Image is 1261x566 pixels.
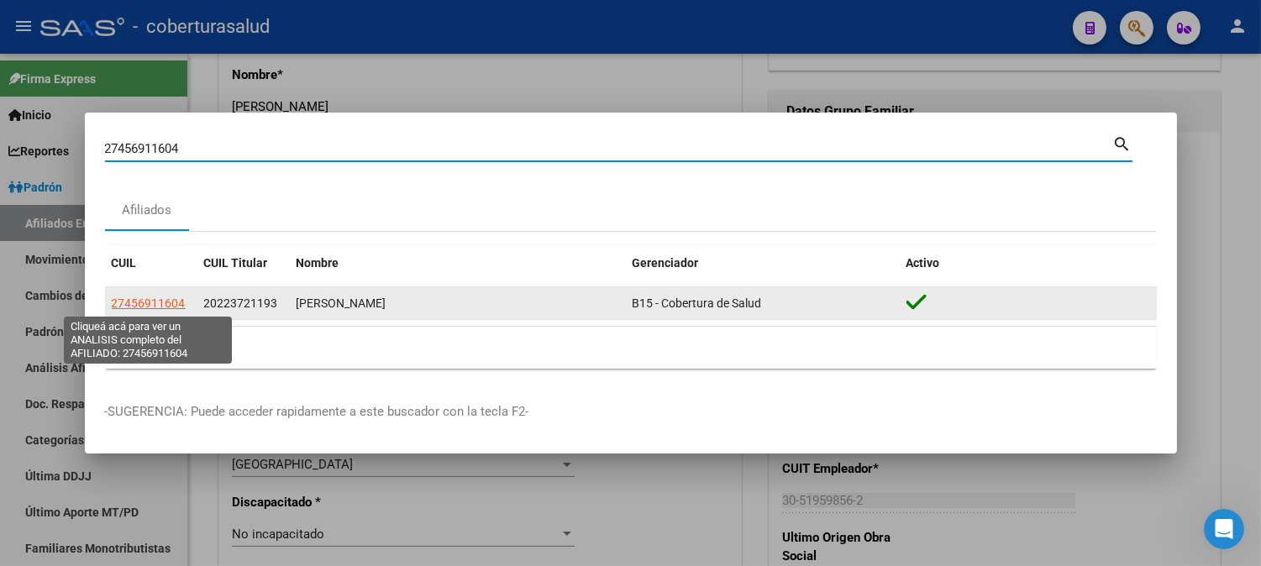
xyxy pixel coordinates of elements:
span: B15 - Cobertura de Salud [633,296,762,310]
div: 1 total [105,327,1157,369]
p: -SUGERENCIA: Puede acceder rapidamente a este buscador con la tecla F2- [105,402,1157,422]
div: [PERSON_NAME] [297,294,619,313]
datatable-header-cell: Nombre [290,245,626,281]
datatable-header-cell: CUIL Titular [197,245,290,281]
datatable-header-cell: Activo [900,245,1157,281]
span: Gerenciador [633,256,699,270]
mat-icon: search [1113,133,1132,153]
div: Afiliados [122,201,171,220]
span: 27456911604 [112,296,186,310]
span: Activo [906,256,940,270]
datatable-header-cell: Gerenciador [626,245,900,281]
span: CUIL [112,256,137,270]
iframe: Intercom live chat [1204,509,1244,549]
span: Nombre [297,256,339,270]
span: CUIL Titular [204,256,268,270]
datatable-header-cell: CUIL [105,245,197,281]
span: 20223721193 [204,296,278,310]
